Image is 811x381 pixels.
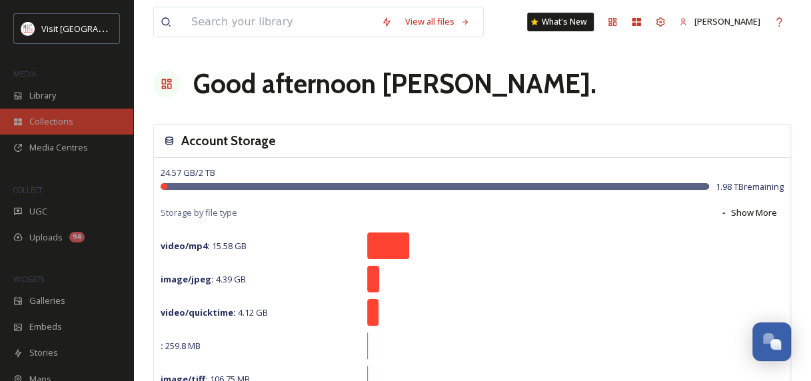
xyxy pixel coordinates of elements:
[29,294,65,307] span: Galleries
[161,306,268,318] span: 4.12 GB
[716,181,784,193] span: 1.98 TB remaining
[29,115,73,128] span: Collections
[13,185,42,194] span: COLLECT
[161,206,237,219] span: Storage by file type
[161,306,236,318] strong: video/quicktime :
[185,7,375,37] input: Search your library
[752,322,791,361] button: Open Chat
[29,89,56,102] span: Library
[527,13,594,31] a: What's New
[181,131,276,151] h3: Account Storage
[161,240,210,252] strong: video/mp4 :
[161,340,163,352] strong: :
[29,346,58,359] span: Stories
[399,9,476,35] a: View all files
[29,141,88,154] span: Media Centres
[161,273,214,285] strong: image/jpeg :
[713,200,784,226] button: Show More
[161,167,215,179] span: 24.57 GB / 2 TB
[29,205,47,218] span: UGC
[29,320,62,333] span: Embeds
[161,273,246,285] span: 4.39 GB
[193,64,596,104] h1: Good afternoon [PERSON_NAME] .
[694,15,760,27] span: [PERSON_NAME]
[29,231,63,244] span: Uploads
[21,22,35,35] img: download%20(3).png
[161,240,247,252] span: 15.58 GB
[13,274,44,284] span: WIDGETS
[161,340,201,352] span: 259.8 MB
[69,232,85,242] div: 94
[41,22,145,35] span: Visit [GEOGRAPHIC_DATA]
[672,9,767,35] a: [PERSON_NAME]
[13,69,37,79] span: MEDIA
